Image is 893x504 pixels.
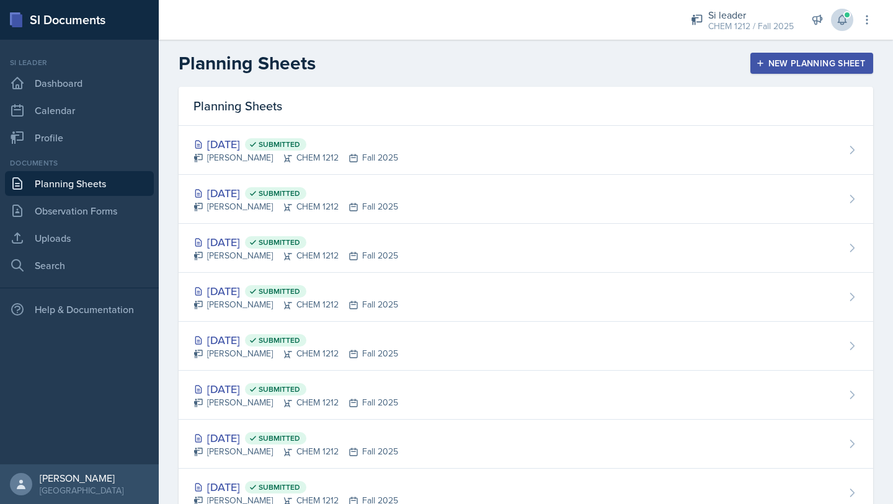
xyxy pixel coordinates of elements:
[5,226,154,250] a: Uploads
[259,237,300,247] span: Submitted
[193,332,398,348] div: [DATE]
[708,7,794,22] div: Si leader
[5,57,154,68] div: Si leader
[40,484,123,497] div: [GEOGRAPHIC_DATA]
[259,286,300,296] span: Submitted
[259,482,300,492] span: Submitted
[179,175,873,224] a: [DATE] Submitted [PERSON_NAME]CHEM 1212Fall 2025
[179,273,873,322] a: [DATE] Submitted [PERSON_NAME]CHEM 1212Fall 2025
[5,253,154,278] a: Search
[193,185,398,201] div: [DATE]
[5,98,154,123] a: Calendar
[179,322,873,371] a: [DATE] Submitted [PERSON_NAME]CHEM 1212Fall 2025
[179,224,873,273] a: [DATE] Submitted [PERSON_NAME]CHEM 1212Fall 2025
[5,125,154,150] a: Profile
[758,58,865,68] div: New Planning Sheet
[179,52,316,74] h2: Planning Sheets
[259,433,300,443] span: Submitted
[179,420,873,469] a: [DATE] Submitted [PERSON_NAME]CHEM 1212Fall 2025
[5,297,154,322] div: Help & Documentation
[193,151,398,164] div: [PERSON_NAME] CHEM 1212 Fall 2025
[750,53,873,74] button: New Planning Sheet
[708,20,794,33] div: CHEM 1212 / Fall 2025
[5,157,154,169] div: Documents
[259,188,300,198] span: Submitted
[179,126,873,175] a: [DATE] Submitted [PERSON_NAME]CHEM 1212Fall 2025
[193,445,398,458] div: [PERSON_NAME] CHEM 1212 Fall 2025
[193,283,398,299] div: [DATE]
[193,430,398,446] div: [DATE]
[193,136,398,153] div: [DATE]
[179,87,873,126] div: Planning Sheets
[193,396,398,409] div: [PERSON_NAME] CHEM 1212 Fall 2025
[193,381,398,397] div: [DATE]
[259,139,300,149] span: Submitted
[193,200,398,213] div: [PERSON_NAME] CHEM 1212 Fall 2025
[5,171,154,196] a: Planning Sheets
[5,71,154,95] a: Dashboard
[193,298,398,311] div: [PERSON_NAME] CHEM 1212 Fall 2025
[193,479,398,495] div: [DATE]
[193,234,398,250] div: [DATE]
[179,371,873,420] a: [DATE] Submitted [PERSON_NAME]CHEM 1212Fall 2025
[5,198,154,223] a: Observation Forms
[40,472,123,484] div: [PERSON_NAME]
[259,384,300,394] span: Submitted
[193,249,398,262] div: [PERSON_NAME] CHEM 1212 Fall 2025
[259,335,300,345] span: Submitted
[193,347,398,360] div: [PERSON_NAME] CHEM 1212 Fall 2025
